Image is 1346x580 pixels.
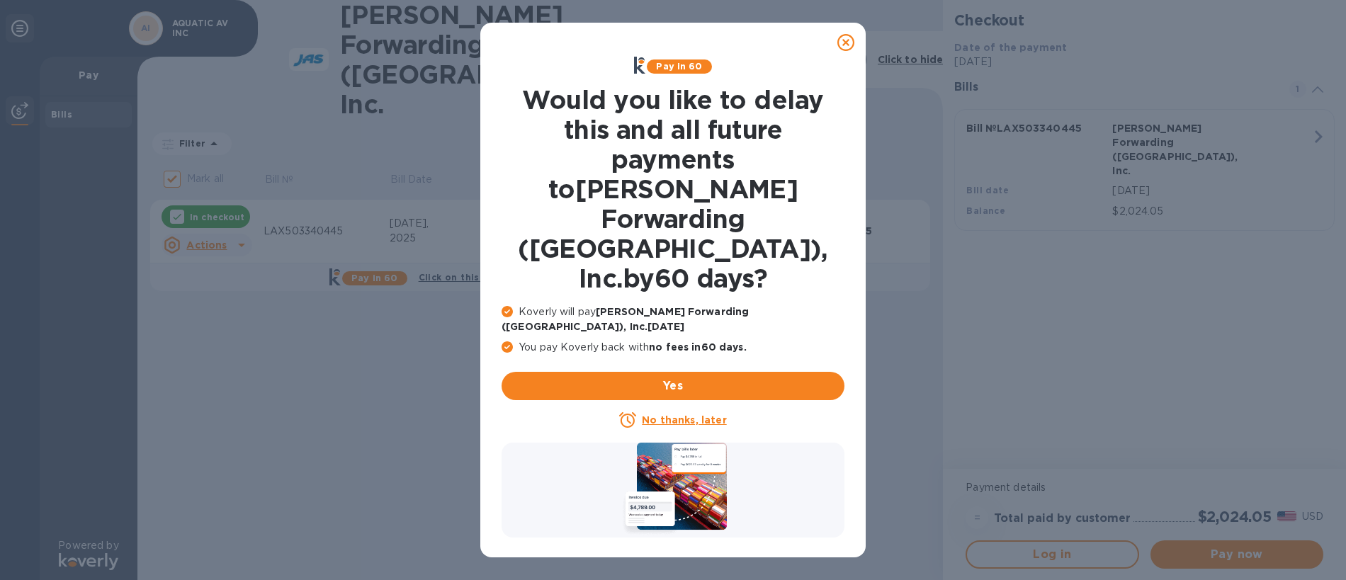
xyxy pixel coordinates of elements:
button: Yes [502,372,844,400]
b: no fees in 60 days . [649,341,746,353]
span: Yes [513,377,833,394]
p: Koverly will pay [502,305,844,334]
u: No thanks, later [642,414,726,426]
b: [PERSON_NAME] Forwarding ([GEOGRAPHIC_DATA]), Inc. [DATE] [502,306,749,332]
p: You pay Koverly back with [502,340,844,355]
h1: Would you like to delay this and all future payments to [PERSON_NAME] Forwarding ([GEOGRAPHIC_DAT... [502,85,844,293]
b: Pay in 60 [656,61,702,72]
